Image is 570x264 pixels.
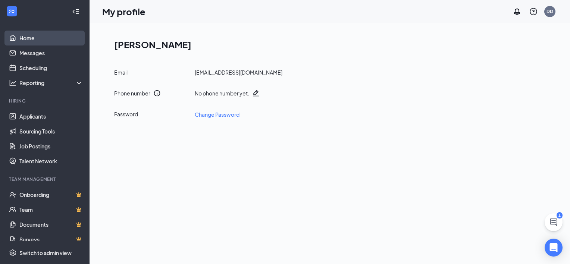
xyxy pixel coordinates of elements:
[19,217,83,232] a: DocumentsCrown
[153,89,161,97] svg: Info
[72,8,79,15] svg: Collapse
[19,45,83,60] a: Messages
[114,89,150,97] div: Phone number
[513,7,522,16] svg: Notifications
[252,89,260,97] svg: Pencil
[9,176,82,182] div: Team Management
[9,249,16,257] svg: Settings
[529,7,538,16] svg: QuestionInfo
[114,110,189,119] div: Password
[19,249,72,257] div: Switch to admin view
[549,218,558,227] svg: ChatActive
[19,79,84,87] div: Reporting
[557,212,563,219] div: 1
[9,79,16,87] svg: Analysis
[19,187,83,202] a: OnboardingCrown
[19,109,83,124] a: Applicants
[114,38,551,51] h1: [PERSON_NAME]
[545,239,563,257] div: Open Intercom Messenger
[195,89,249,97] div: No phone number yet.
[102,5,145,18] h1: My profile
[19,154,83,169] a: Talent Network
[195,110,239,119] a: Change Password
[19,60,83,75] a: Scheduling
[545,213,563,231] button: ChatActive
[9,98,82,104] div: Hiring
[19,124,83,139] a: Sourcing Tools
[19,202,83,217] a: TeamCrown
[8,7,16,15] svg: WorkstreamLogo
[19,31,83,45] a: Home
[19,139,83,154] a: Job Postings
[195,69,282,76] div: [EMAIL_ADDRESS][DOMAIN_NAME]
[19,232,83,247] a: SurveysCrown
[546,8,553,15] div: DD
[114,69,189,76] div: Email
